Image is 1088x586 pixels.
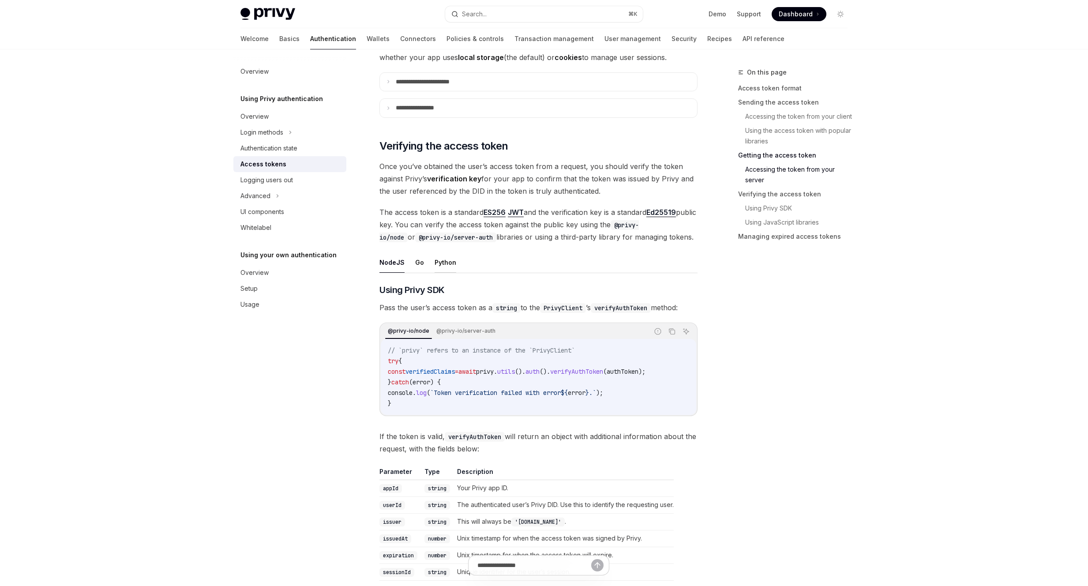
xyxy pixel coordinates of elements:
[398,357,402,365] span: {
[240,267,269,278] div: Overview
[454,530,674,547] td: Unix timestamp for when the access token was signed by Privy.
[233,109,346,124] a: Overview
[233,265,346,281] a: Overview
[458,53,504,62] strong: local storage
[379,518,405,526] code: issuer
[745,201,855,215] a: Using Privy SDK
[737,10,761,19] a: Support
[738,81,855,95] a: Access token format
[240,159,286,169] div: Access tokens
[379,551,417,560] code: expiration
[388,399,391,407] span: }
[233,140,346,156] a: Authentication state
[240,207,284,217] div: UI components
[240,222,271,233] div: Whitelabel
[233,297,346,312] a: Usage
[409,378,413,386] span: (
[738,148,855,162] a: Getting the access token
[233,156,346,172] a: Access tokens
[585,389,589,397] span: }
[388,368,405,376] span: const
[745,124,855,148] a: Using the access token with popular libraries
[379,220,639,242] code: @privy-io/node
[738,229,855,244] a: Managing expired access tokens
[709,10,726,19] a: Demo
[405,368,455,376] span: verifiedClaims
[540,368,550,376] span: ().
[367,28,390,49] a: Wallets
[568,389,585,397] span: error
[743,28,784,49] a: API reference
[279,28,300,49] a: Basics
[421,467,454,480] th: Type
[379,534,411,543] code: issuedAt
[240,66,269,77] div: Overview
[240,299,259,310] div: Usage
[550,368,603,376] span: verifyAuthToken
[454,496,674,513] td: The authenticated user’s Privy DID. Use this to identify the requesting user.
[596,389,603,397] span: );
[591,303,651,313] code: verifyAuthToken
[591,559,604,571] button: Send message
[476,368,494,376] span: privy
[646,208,676,217] a: Ed25519
[415,233,496,242] code: @privy-io/server-auth
[508,208,524,217] a: JWT
[233,204,346,220] a: UI components
[561,389,568,397] span: ${
[462,9,487,19] div: Search...
[310,28,356,49] a: Authentication
[454,513,674,530] td: This will always be .
[680,326,692,337] button: Ask AI
[430,389,561,397] span: `Token verification failed with error
[416,389,427,397] span: log
[446,28,504,49] a: Policies & controls
[707,28,732,49] a: Recipes
[391,378,409,386] span: catch
[638,368,645,376] span: );
[833,7,848,21] button: Toggle dark mode
[388,357,398,365] span: try
[435,252,456,273] button: Python
[424,484,450,493] code: string
[379,39,698,64] span: When your server receives a request, the location of the user’s access token depends on whether y...
[494,368,497,376] span: .
[424,534,450,543] code: number
[388,346,575,354] span: // `privy` refers to an instance of the `PrivyClient`
[413,389,416,397] span: .
[455,368,458,376] span: =
[747,67,787,78] span: On this page
[492,303,521,313] code: string
[240,94,323,104] h5: Using Privy authentication
[458,368,476,376] span: await
[454,467,674,480] th: Description
[445,432,505,442] code: verifyAuthToken
[424,518,450,526] code: string
[427,174,481,183] strong: verification key
[233,172,346,188] a: Logging users out
[379,484,402,493] code: appId
[379,430,698,455] span: If the token is valid, will return an object with additional information about the request, with ...
[652,326,664,337] button: Report incorrect code
[525,368,540,376] span: auth
[240,127,283,138] div: Login methods
[240,111,269,122] div: Overview
[240,143,297,154] div: Authentication state
[379,301,698,314] span: Pass the user’s access token as a to the ’s method:
[497,368,515,376] span: utils
[604,28,661,49] a: User management
[388,389,413,397] span: console
[233,64,346,79] a: Overview
[240,283,258,294] div: Setup
[603,368,607,376] span: (
[454,547,674,563] td: Unix timestamp for when the access token will expire.
[240,28,269,49] a: Welcome
[484,208,506,217] a: ES256
[430,378,441,386] span: ) {
[589,389,596,397] span: .`
[388,378,391,386] span: }
[379,252,405,273] button: NodeJS
[628,11,638,18] span: ⌘ K
[233,220,346,236] a: Whitelabel
[427,389,430,397] span: (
